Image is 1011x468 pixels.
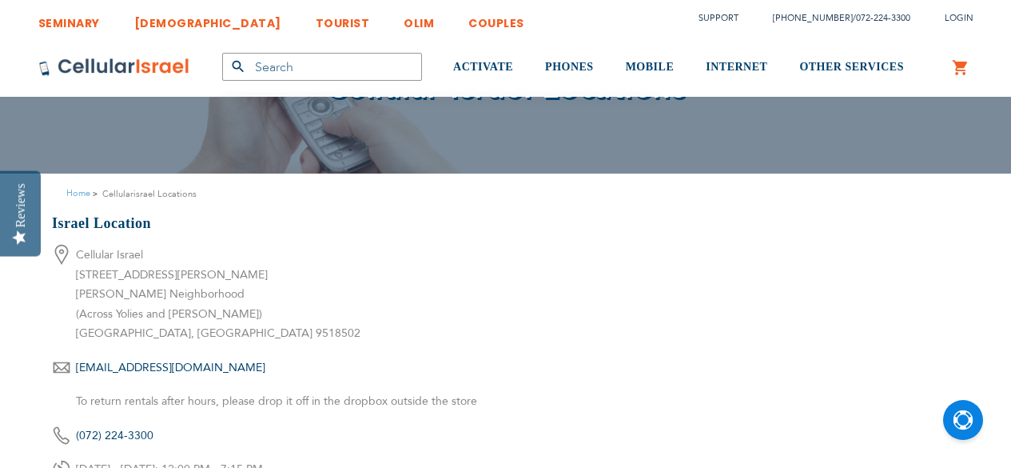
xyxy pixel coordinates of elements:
a: SEMINARY [38,4,100,34]
a: OLIM [404,4,434,34]
a: 072-224-3300 [856,12,910,24]
a: TOURIST [316,4,370,34]
span: MOBILE [626,61,675,73]
span: ACTIVATE [453,61,513,73]
a: (072) 224-3300 [76,428,153,443]
span: OTHER SERVICES [799,61,904,73]
strong: Cellularisrael Locations [102,186,197,202]
a: Home [66,187,90,199]
a: Support [699,12,738,24]
a: ACTIVATE [453,38,513,98]
li: Cellular Israel [STREET_ADDRESS][PERSON_NAME] [PERSON_NAME] Neighborhood (Across Yolies and [PERS... [52,246,531,344]
input: Search [222,53,422,81]
a: [PHONE_NUMBER] [773,12,853,24]
a: MOBILE [626,38,675,98]
div: Reviews [14,183,28,227]
span: Login [945,12,973,24]
a: PHONES [545,38,594,98]
a: OTHER SERVICES [799,38,904,98]
h3: Israel Location [52,214,531,234]
a: COUPLES [468,4,524,34]
span: PHONES [545,61,594,73]
a: [DEMOGRAPHIC_DATA] [134,4,281,34]
a: [EMAIL_ADDRESS][DOMAIN_NAME] [76,360,265,375]
li: / [757,6,910,30]
img: Cellular Israel Logo [38,58,190,77]
li: To return rentals after hours, please drop it off in the dropbox outside the store [52,392,531,412]
a: INTERNET [706,38,767,98]
span: INTERNET [706,61,767,73]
